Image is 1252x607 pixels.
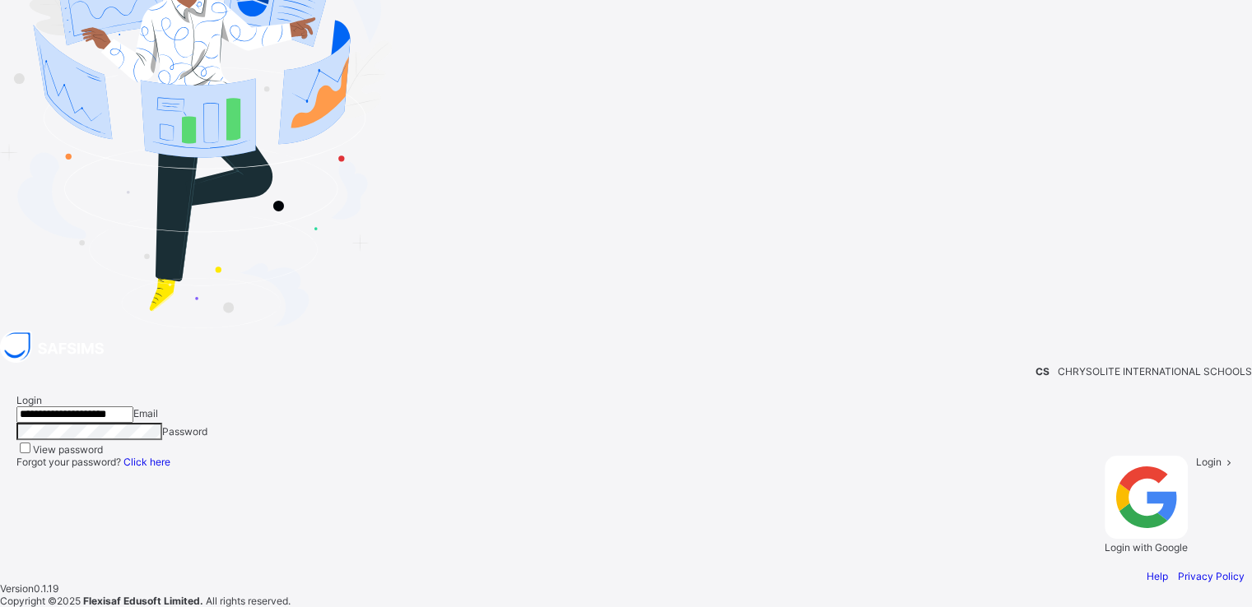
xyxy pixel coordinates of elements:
label: View password [33,443,103,456]
span: Email [133,407,158,419]
a: Click here [123,456,170,468]
a: Help [1147,570,1168,582]
strong: Flexisaf Edusoft Limited. [83,595,203,607]
a: Privacy Policy [1178,570,1245,582]
span: Login with Google [1105,541,1188,554]
img: google.396cfc9801f0270233282035f929180a.svg [1105,456,1188,539]
span: CS [1036,365,1050,378]
span: Forgot your password? [16,456,170,468]
span: Login [16,394,42,406]
span: Password [162,425,207,438]
span: Login [1196,456,1222,468]
span: CHRYSOLITE INTERNATIONAL SCHOOLS [1058,365,1252,378]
